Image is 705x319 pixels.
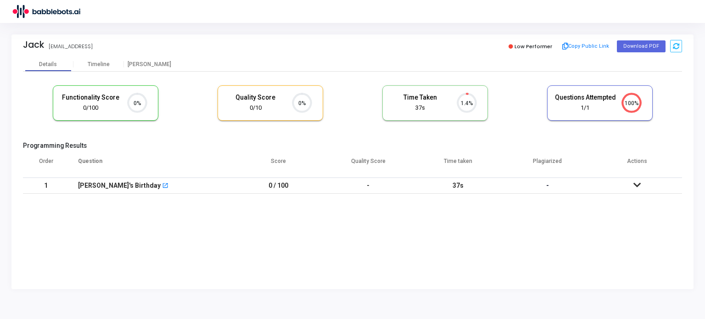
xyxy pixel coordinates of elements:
[124,61,174,68] div: [PERSON_NAME]
[554,104,616,112] div: 1/1
[23,39,44,50] div: Jack
[78,178,161,193] div: [PERSON_NAME]'s Birthday
[593,152,682,178] th: Actions
[11,2,80,21] img: logo
[413,152,503,178] th: Time taken
[23,142,682,150] h5: Programming Results
[503,152,592,178] th: Plagiarized
[49,43,93,50] div: [EMAIL_ADDRESS]
[225,104,286,112] div: 0/10
[60,94,122,101] h5: Functionality Score
[554,94,616,101] h5: Questions Attempted
[234,178,323,194] td: 0 / 100
[23,152,69,178] th: Order
[515,43,552,50] span: Low Performer
[413,178,503,194] td: 37s
[617,40,666,52] button: Download PDF
[323,178,413,194] td: -
[88,61,110,68] div: Timeline
[323,152,413,178] th: Quality Score
[234,152,323,178] th: Score
[560,39,612,53] button: Copy Public Link
[390,104,451,112] div: 37s
[23,178,69,194] td: 1
[546,182,549,189] span: -
[225,94,286,101] h5: Quality Score
[390,94,451,101] h5: Time Taken
[60,104,122,112] div: 0/100
[69,152,234,178] th: Question
[162,183,168,190] mat-icon: open_in_new
[39,61,57,68] div: Details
